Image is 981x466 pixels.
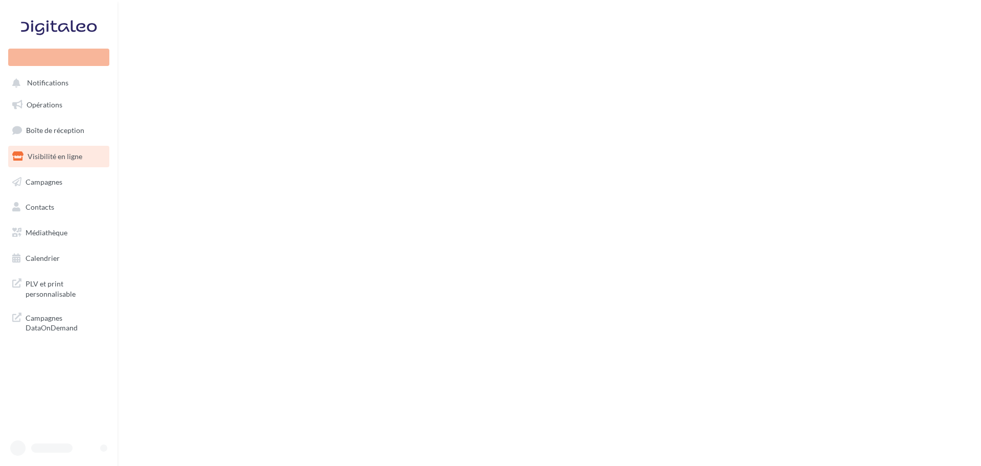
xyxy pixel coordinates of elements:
span: Visibilité en ligne [28,152,82,161]
a: Opérations [6,94,111,116]
a: Médiathèque [6,222,111,243]
a: Visibilité en ligne [6,146,111,167]
a: Boîte de réception [6,119,111,141]
a: PLV et print personnalisable [6,273,111,303]
span: Boîte de réception [26,126,84,135]
span: Calendrier [26,254,60,262]
a: Calendrier [6,248,111,269]
span: Contacts [26,203,54,211]
a: Campagnes [6,171,111,193]
div: Nouvelle campagne [8,49,109,66]
span: Opérations [27,100,62,109]
span: Médiathèque [26,228,67,237]
a: Campagnes DataOnDemand [6,307,111,337]
a: Contacts [6,196,111,218]
span: PLV et print personnalisable [26,277,105,299]
span: Campagnes DataOnDemand [26,311,105,333]
span: Campagnes [26,177,62,186]
span: Notifications [27,79,68,87]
